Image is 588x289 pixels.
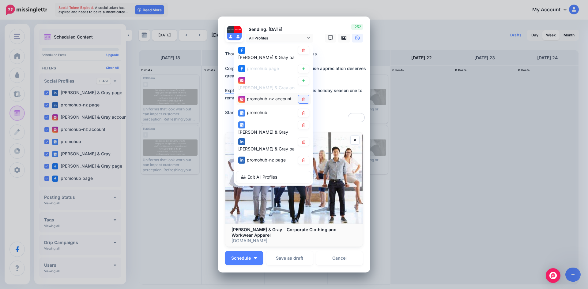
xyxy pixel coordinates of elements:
button: Schedule [225,251,263,265]
img: instagram-square.png [238,96,245,103]
p: [DOMAIN_NAME] [232,238,356,243]
p: Sending: [DATE] [246,26,313,33]
b: [PERSON_NAME] & Gray - Corporate Clothing and Workwear Apparel [232,227,337,238]
div: Thoughtful, timeless, and tailored to impress. Corporate gifts that speak volumes—because appreci... [225,50,366,116]
img: 307467339_504078658390537_3954169785984784637_n-bsa138101.jpg [227,26,234,33]
span: promohub [247,110,267,115]
img: user_default_image.png [227,33,234,40]
span: Schedule [231,256,251,260]
button: Save as draft [266,251,313,265]
img: google_business-square.png [238,121,245,128]
img: user_default_image.png [234,33,242,40]
textarea: To enrich screen reader interactions, please activate Accessibility in Grammarly extension settings [225,50,366,124]
img: instagram-square.png [238,77,245,84]
span: promohub-nz account [247,96,292,101]
img: linkedin-square.png [238,157,245,164]
a: Edit All Profiles [236,171,311,183]
a: Cancel [316,251,363,265]
span: [PERSON_NAME] & Gray account [238,85,306,90]
span: promohub page [247,65,279,71]
span: promohub-nz page [247,157,286,162]
span: [PERSON_NAME] & Gray page [238,54,300,60]
img: 117406439_637833563509286_535383497752106423_n-bsa138106.jpg [234,26,242,33]
img: facebook-square.png [238,46,245,54]
img: facebook-square.png [238,65,245,72]
span: [PERSON_NAME] & Gray page [238,146,300,151]
span: 1252 [351,24,363,30]
img: linkedin-square.png [238,138,245,145]
span: [PERSON_NAME] & Gray [238,129,288,135]
a: All Profiles [246,34,313,43]
img: google_business-square.png [238,109,245,117]
img: Henry & Gray - Corporate Clothing and Workwear Apparel [225,132,363,224]
div: Open Intercom Messenger [546,268,560,283]
span: All Profiles [249,35,306,41]
img: arrow-down-white.png [254,257,257,259]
